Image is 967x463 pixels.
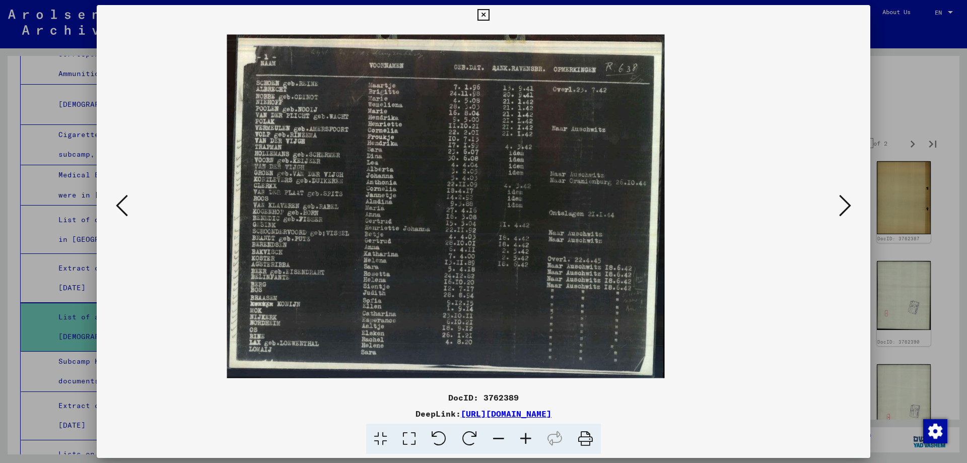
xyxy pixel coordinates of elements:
img: Change consent [923,419,947,443]
div: Change consent [923,419,947,443]
a: [URL][DOMAIN_NAME] [461,409,551,419]
div: DocID: 3762389 [97,391,870,404]
div: DeepLink: [97,408,870,420]
img: 001.jpg [227,34,665,378]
